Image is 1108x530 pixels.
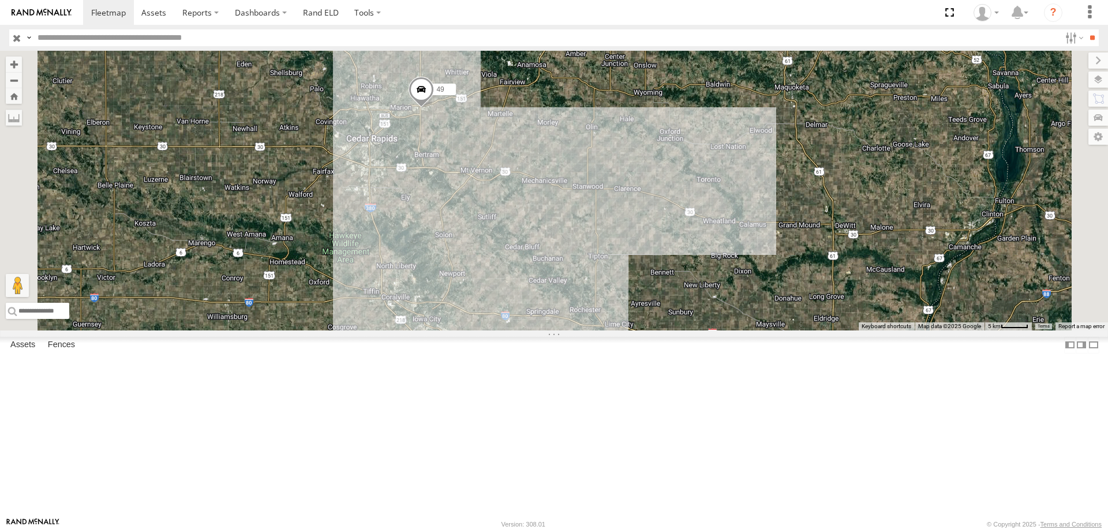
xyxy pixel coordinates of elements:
[12,9,72,17] img: rand-logo.svg
[1088,337,1099,354] label: Hide Summary Table
[1038,324,1050,329] a: Terms (opens in new tab)
[5,337,41,353] label: Assets
[1076,337,1087,354] label: Dock Summary Table to the Right
[988,323,1001,329] span: 5 km
[969,4,1003,21] div: Chase Tanke
[1044,3,1062,22] i: ?
[6,72,22,88] button: Zoom out
[436,85,444,93] span: 49
[1061,29,1085,46] label: Search Filter Options
[6,274,29,297] button: Drag Pegman onto the map to open Street View
[6,518,59,530] a: Visit our Website
[985,322,1032,330] button: Map Scale: 5 km per 44 pixels
[862,322,911,330] button: Keyboard shortcuts
[6,110,22,126] label: Measure
[6,88,22,104] button: Zoom Home
[42,337,81,353] label: Fences
[1064,337,1076,354] label: Dock Summary Table to the Left
[24,29,33,46] label: Search Query
[1058,323,1105,329] a: Report a map error
[1040,521,1102,528] a: Terms and Conditions
[6,57,22,72] button: Zoom in
[987,521,1102,528] div: © Copyright 2025 -
[1088,129,1108,145] label: Map Settings
[501,521,545,528] div: Version: 308.01
[918,323,981,329] span: Map data ©2025 Google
